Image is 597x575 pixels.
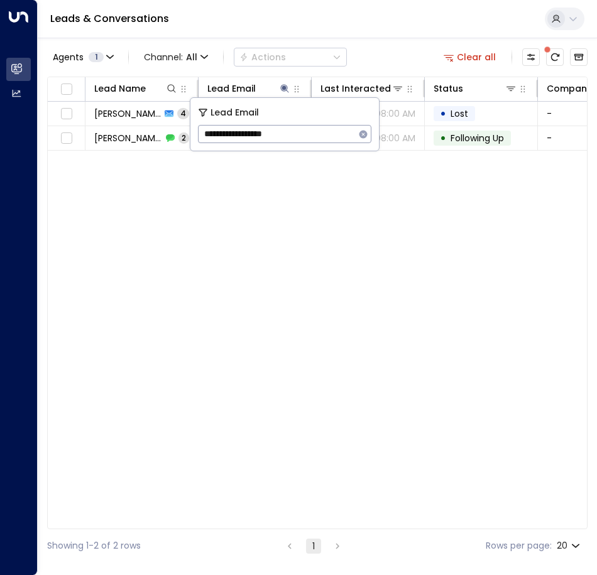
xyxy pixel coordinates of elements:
span: 1 [89,52,104,62]
span: Following Up [451,132,504,144]
div: Last Interacted [320,81,391,96]
span: Jenny Carter [94,107,161,120]
button: Archived Leads [570,48,588,66]
div: Lead Name [94,81,178,96]
button: Channel:All [139,48,213,66]
div: Button group with a nested menu [234,48,347,67]
button: Actions [234,48,347,67]
nav: pagination navigation [282,538,346,554]
span: Jenny Carter [94,132,162,144]
span: There are new threads available. Refresh the grid to view the latest updates. [546,48,564,66]
span: Lead Email [211,105,259,120]
div: • [440,127,446,149]
span: Toggle select row [58,106,74,122]
label: Rows per page: [486,539,552,552]
a: Leads & Conversations [50,11,169,26]
button: Agents1 [47,48,118,66]
div: Status [434,81,517,96]
div: Lead Name [94,81,146,96]
div: Actions [239,51,286,63]
button: Customize [522,48,540,66]
span: Lost [451,107,468,120]
span: 4 [177,108,189,119]
span: All [186,52,197,62]
button: page 1 [306,539,321,554]
span: 2 [178,132,189,143]
div: Showing 1-2 of 2 rows [47,539,141,552]
div: 20 [557,537,583,555]
span: Agents [53,53,84,62]
div: Status [434,81,463,96]
p: 08:00 AM [375,132,415,144]
span: Toggle select all [58,82,74,97]
p: 08:00 AM [375,107,415,120]
div: Lead Email [207,81,256,96]
div: Last Interacted [320,81,404,96]
div: Lead Email [207,81,291,96]
div: • [440,103,446,124]
span: Toggle select row [58,131,74,146]
button: Clear all [439,48,501,66]
span: Channel: [139,48,213,66]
